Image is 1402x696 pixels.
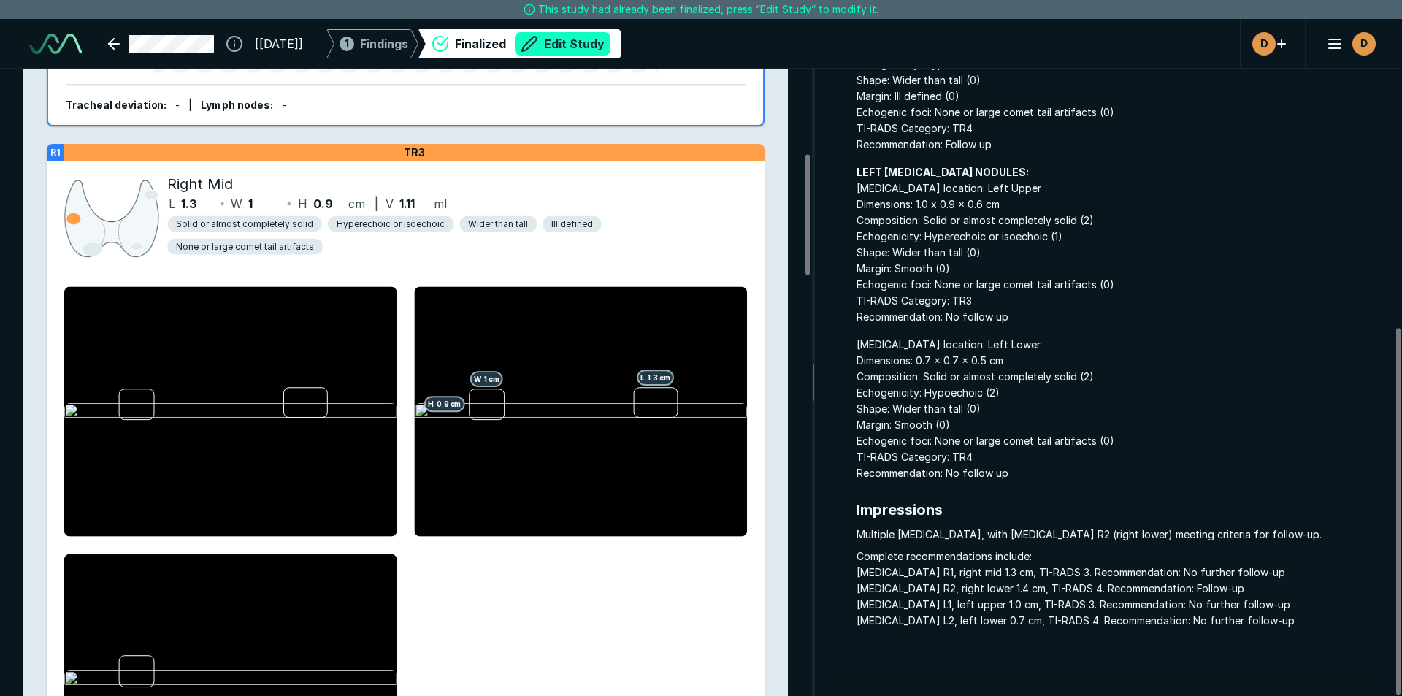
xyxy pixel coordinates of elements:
[1360,36,1368,51] span: D
[255,35,303,53] span: [[DATE]]
[66,99,167,112] span: Tracheal deviation :
[857,164,1379,325] span: [MEDICAL_DATA] location: Left Upper Dimensions: 1.0 x 0.9 x 0.6 cm Composition: Solid or almost c...
[857,337,1379,481] span: [MEDICAL_DATA] location: Left Lower Dimensions: 0.7 x 0.7 x 0.5 cm Composition: Solid or almost c...
[386,195,394,213] span: V
[29,34,82,54] img: See-Mode Logo
[23,28,88,60] a: See-Mode Logo
[551,218,593,231] span: Ill defined
[375,196,378,211] span: |
[857,8,1379,153] span: [MEDICAL_DATA] location: Right Lower Dimensions: 1.4 x 0.9 x 0.7 cm Composition: Solid or almost ...
[181,195,197,213] span: 1.3
[176,218,313,231] span: Solid or almost completely solid
[313,195,333,213] span: 0.9
[470,371,503,387] span: W 1 cm
[1260,36,1268,51] span: D
[167,173,233,195] span: Right Mid
[434,195,447,213] span: ml
[176,240,313,253] span: None or large comet tail artifacts
[857,548,1379,629] span: Complete recommendations include: [MEDICAL_DATA] R1, right mid 1.3 cm, TI-RADS 3. Recommendation:...
[360,35,408,53] span: Findings
[424,397,465,413] span: H 0.9 cm
[169,195,175,213] span: L
[298,195,307,213] span: H
[468,218,528,231] span: Wider than tall
[399,195,415,213] span: 1.11
[538,1,878,18] span: This study had already been finalized, press “Edit Study” to modify it.
[50,147,61,158] strong: R1
[857,166,1029,178] strong: LEFT [MEDICAL_DATA] NODULES:
[857,499,1379,521] span: Impressions
[231,195,242,213] span: W
[348,195,365,213] span: cm
[857,527,1379,543] span: Multiple [MEDICAL_DATA], with [MEDICAL_DATA] R2 (right lower) meeting criteria for follow-up.
[175,98,180,114] div: -
[64,176,159,261] img: +LOERgAAAAGSURBVAMAUo4ImArAC7MAAAAASUVORK5CYII=
[188,98,192,114] div: |
[455,32,610,56] div: Finalized
[1252,32,1276,56] div: avatar-name
[1352,32,1376,56] div: avatar-name
[1317,29,1379,58] button: avatar-name
[248,195,253,213] span: 1
[282,99,286,112] span: -
[201,99,273,112] span: Lymph nodes :
[326,29,418,58] div: 1Findings
[404,146,425,159] span: TR3
[515,32,610,56] button: Edit Study
[345,36,349,51] span: 1
[418,29,621,58] div: FinalizedEdit Study
[637,370,674,386] span: L 1.3 cm
[337,218,445,231] span: Hyperechoic or isoechoic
